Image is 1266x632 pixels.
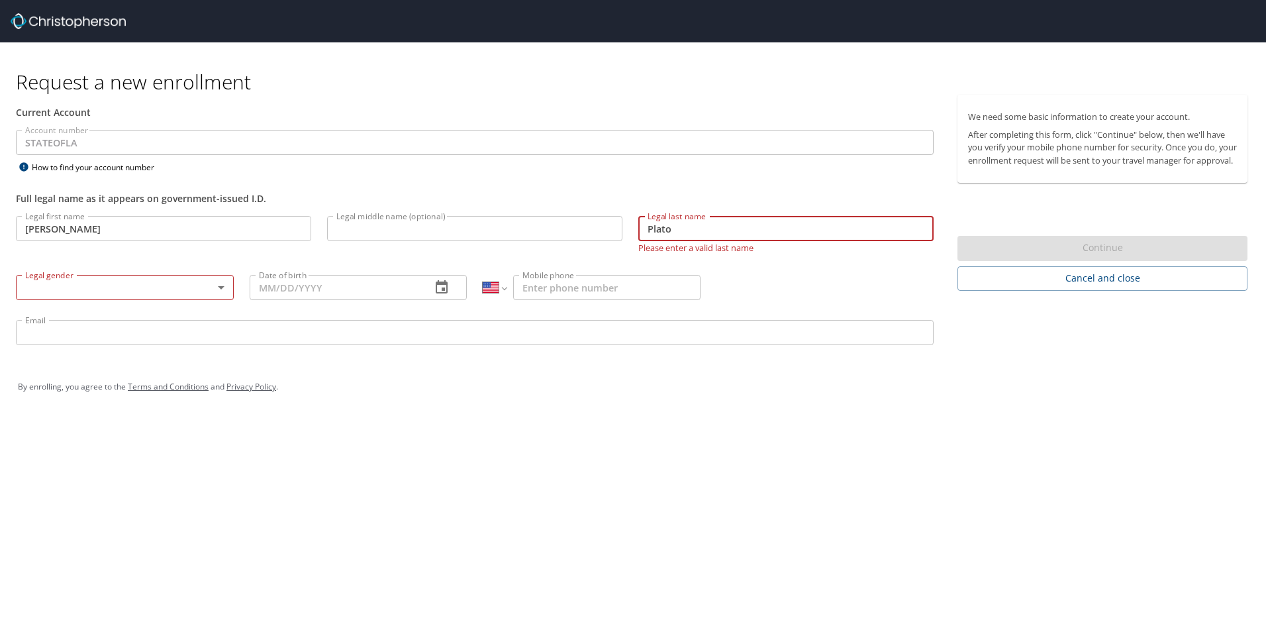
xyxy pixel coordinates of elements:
input: Enter phone number [513,275,701,300]
p: We need some basic information to create your account. [968,111,1237,123]
span: Cancel and close [968,270,1237,287]
div: By enrolling, you agree to the and . [18,370,1248,403]
div: Full legal name as it appears on government-issued I.D. [16,191,934,205]
input: MM/DD/YYYY [250,275,421,300]
div: Current Account [16,105,934,119]
img: cbt logo [11,13,126,29]
p: Please enter a valid last name [638,241,934,254]
div: ​ [16,275,234,300]
a: Terms and Conditions [128,381,209,392]
button: Cancel and close [957,266,1247,291]
p: After completing this form, click "Continue" below, then we'll have you verify your mobile phone ... [968,129,1237,167]
a: Privacy Policy [226,381,276,392]
div: How to find your account number [16,159,181,176]
h1: Request a new enrollment [16,69,1258,95]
